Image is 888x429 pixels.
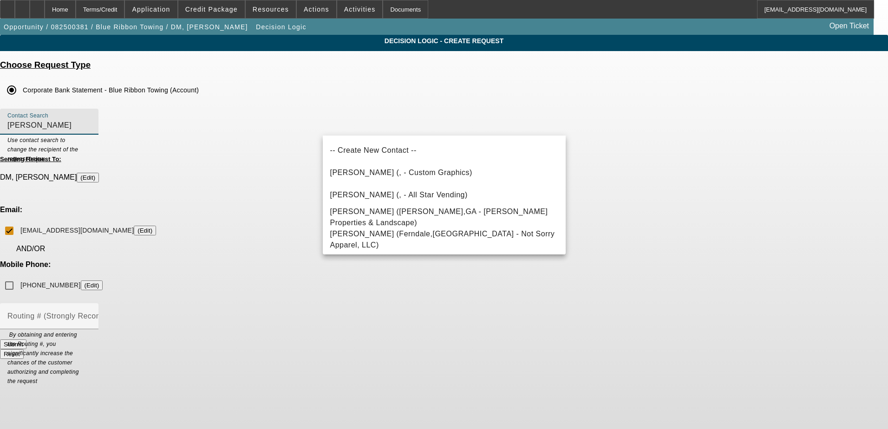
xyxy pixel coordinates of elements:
span: Credit Package [185,6,238,13]
span: -- Create New Contact -- [330,146,417,154]
span: [PERSON_NAME] (, - All Star Vending) [330,191,468,199]
span: Application [132,6,170,13]
mat-label: Contact Search [7,113,48,119]
span: Actions [304,6,329,13]
span: Decision Logic - Create Request [7,37,881,45]
label: [EMAIL_ADDRESS][DOMAIN_NAME] [19,226,156,235]
mat-label: Routing # (Strongly Recommended) [7,312,133,320]
span: Opportunity / 082500381 / Blue Ribbon Towing / DM, [PERSON_NAME] [4,23,248,31]
span: Decision Logic [256,23,307,31]
button: Actions [297,0,336,18]
button: [PHONE_NUMBER] [81,280,103,290]
button: Application [125,0,177,18]
span: Activities [344,6,376,13]
button: Credit Package [178,0,245,18]
i: Use contact search to change the recipient of the request below. [7,137,78,162]
input: Contact Search [7,120,91,131]
span: [PERSON_NAME] (, - Custom Graphics) [330,169,472,176]
i: By obtaining and entering the Routing #, you significantly increase the chances of the customer a... [7,331,79,384]
button: Activities [337,0,383,18]
label: Corporate Bank Statement - Blue Ribbon Towing (Account) [21,85,199,95]
button: Resources [246,0,296,18]
span: Resources [253,6,289,13]
span: [PERSON_NAME] (Ferndale,[GEOGRAPHIC_DATA] - Not Sorry Apparel, LLC) [330,230,555,249]
label: [PHONE_NUMBER] [19,280,103,290]
button: [EMAIL_ADDRESS][DOMAIN_NAME] [134,226,156,235]
a: Open Ticket [826,18,873,34]
button: Decision Logic [254,19,309,35]
span: [PERSON_NAME] ([PERSON_NAME],GA - [PERSON_NAME] Properties & Landscape) [330,208,548,227]
button: (Edit) [77,173,99,182]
